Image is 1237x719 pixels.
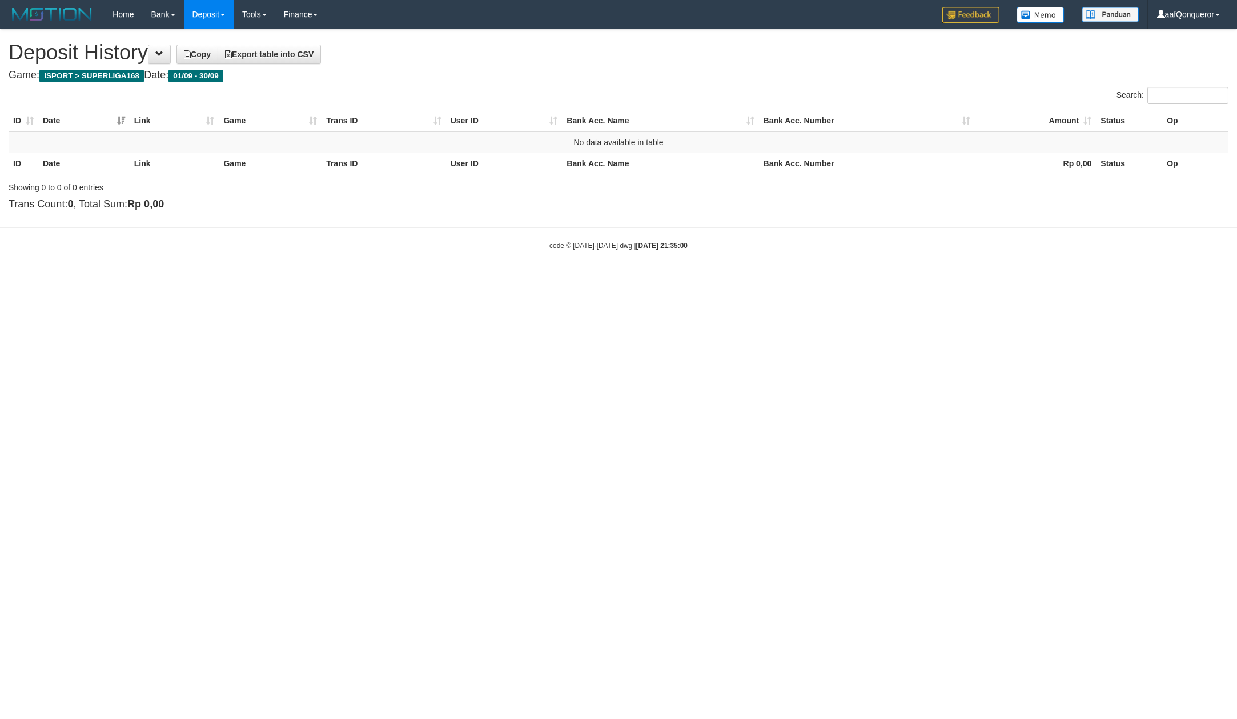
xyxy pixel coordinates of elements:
[130,110,219,131] th: Link: activate to sort column ascending
[219,153,322,174] th: Game
[9,153,38,174] th: ID
[9,110,38,131] th: ID: activate to sort column ascending
[759,110,975,131] th: Bank Acc. Number: activate to sort column ascending
[9,6,95,23] img: MOTION_logo.png
[38,110,130,131] th: Date: activate to sort column ascending
[127,198,164,210] strong: Rp 0,00
[168,70,223,82] span: 01/09 - 30/09
[636,242,688,250] strong: [DATE] 21:35:00
[9,41,1228,64] h1: Deposit History
[562,153,758,174] th: Bank Acc. Name
[218,45,321,64] a: Export table into CSV
[322,110,446,131] th: Trans ID: activate to sort column ascending
[9,199,1228,210] h4: Trans Count: , Total Sum:
[446,110,563,131] th: User ID: activate to sort column ascending
[975,110,1097,131] th: Amount: activate to sort column ascending
[562,110,758,131] th: Bank Acc. Name: activate to sort column ascending
[225,50,314,59] span: Export table into CSV
[1147,87,1228,104] input: Search:
[1063,159,1092,168] strong: Rp 0,00
[1116,87,1228,104] label: Search:
[38,153,130,174] th: Date
[1082,7,1139,22] img: panduan.png
[219,110,322,131] th: Game: activate to sort column ascending
[759,153,975,174] th: Bank Acc. Number
[9,131,1228,153] td: No data available in table
[446,153,563,174] th: User ID
[39,70,144,82] span: ISPORT > SUPERLIGA168
[1017,7,1065,23] img: Button%20Memo.svg
[549,242,688,250] small: code © [DATE]-[DATE] dwg |
[130,153,219,174] th: Link
[1162,153,1228,174] th: Op
[1096,153,1162,174] th: Status
[322,153,446,174] th: Trans ID
[1162,110,1228,131] th: Op
[942,7,999,23] img: Feedback.jpg
[176,45,218,64] a: Copy
[67,198,73,210] strong: 0
[9,177,507,193] div: Showing 0 to 0 of 0 entries
[1096,110,1162,131] th: Status
[9,70,1228,81] h4: Game: Date:
[184,50,211,59] span: Copy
